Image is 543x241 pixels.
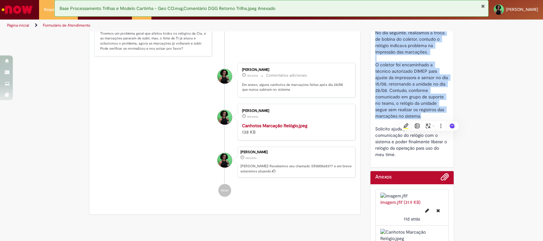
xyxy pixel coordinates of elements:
ul: Trilhas de página [5,20,357,31]
p: [PERSON_NAME]! Recebemos seu chamado SR000568377 e em breve estaremos atuando. [240,164,352,174]
button: Editar nome de arquivo imagem.jfif [421,205,433,216]
div: [PERSON_NAME] [242,68,349,72]
span: 14d atrás [247,115,258,119]
h2: Anexos [375,174,392,180]
span: Base Processamento Trilhas e Modelo Cartinha - Geo CO.msg,Comentário DGG Retorno Trilha.jpeg Anexado [60,5,275,11]
li: Fernanda Gabriela De Oliveira Benedito [94,147,355,178]
small: Comentários adicionais [266,73,307,78]
time: 15/09/2025 17:10:00 [247,115,258,119]
div: Fernanda Gabriela De Oliveira Benedito [217,153,232,168]
div: Fernanda Gabriela De Oliveira Benedito [217,69,232,84]
a: Canhotos Marcação Relógio.jpeg [242,123,307,129]
button: Excluir imagem.jfif [433,205,444,216]
p: Em anexo, alguns canhotos de marcações feitas após dia 28/08 que nunca subiram no sistema [242,82,349,92]
time: 15/09/2025 17:09:37 [245,156,256,160]
span: [PERSON_NAME] [506,7,538,12]
button: Fechar Notificação [481,4,485,9]
a: Formulário de Atendimento [43,23,90,28]
img: ServiceNow [1,3,34,16]
p: [PERSON_NAME], bom dia! Tivemos um problema geral que afetou todos os relógios da Cia, e as marca... [100,21,207,51]
time: 15/09/2025 17:10:21 [247,74,258,78]
div: [PERSON_NAME] [240,150,352,154]
div: 138 KB [242,122,349,135]
button: Adicionar anexos [441,173,449,184]
div: Fernanda Gabriela De Oliveira Benedito [217,110,232,125]
a: Página inicial [7,23,29,28]
span: 14d atrás [245,156,256,160]
time: 18/09/2025 14:14:36 [404,216,420,222]
span: Requisições [44,6,66,13]
span: 11d atrás [404,216,420,222]
img: imagem.jfif [380,193,444,199]
div: [PERSON_NAME] [242,109,349,113]
span: 14d atrás [247,74,258,78]
a: imagem.jfif (31.9 KB) [380,199,420,205]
